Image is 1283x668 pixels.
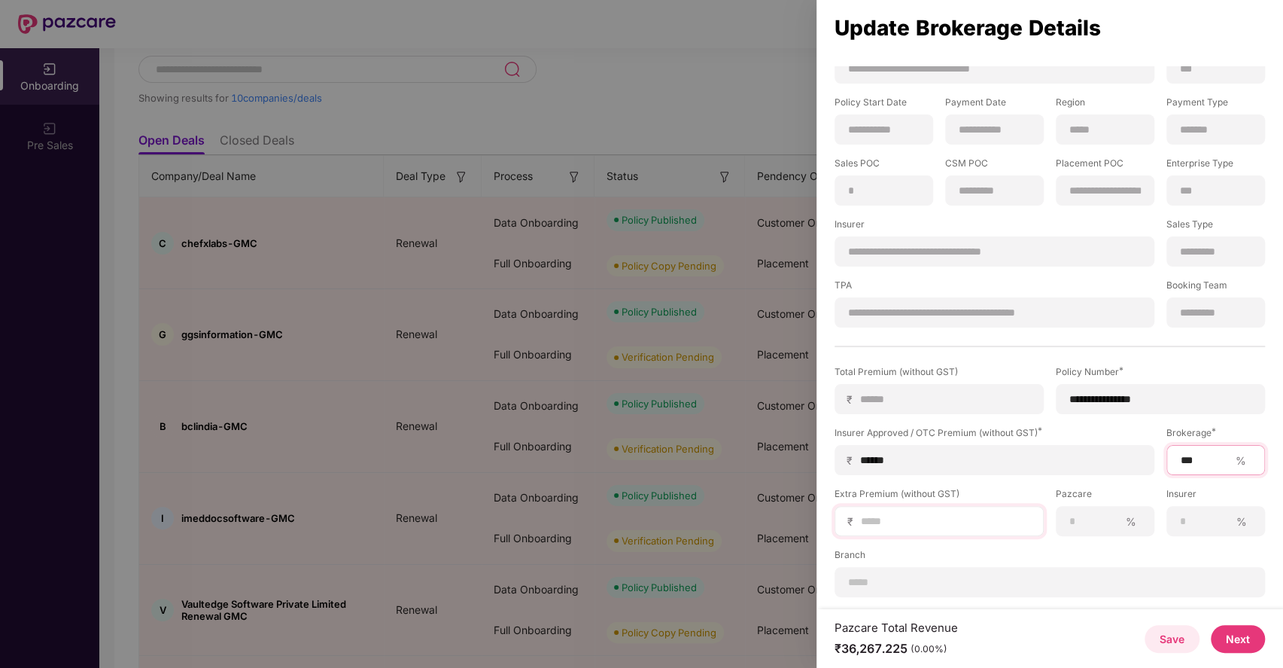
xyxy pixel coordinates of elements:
[911,643,947,655] div: (0.00%)
[835,365,1044,384] label: Total Premium (without GST)
[1166,218,1265,236] label: Sales Type
[1166,487,1265,506] label: Insurer
[1230,453,1252,468] span: %
[835,548,1265,567] label: Branch
[1145,625,1199,653] button: Save
[835,96,933,114] label: Policy Start Date
[1056,487,1154,506] label: Pazcare
[847,514,859,529] span: ₹
[1056,96,1154,114] label: Region
[1166,279,1265,297] label: Booking Team
[847,392,859,407] span: ₹
[835,218,1154,236] label: Insurer
[1120,514,1142,529] span: %
[1166,96,1265,114] label: Payment Type
[835,20,1265,36] div: Update Brokerage Details
[835,641,958,657] div: ₹36,267.225
[835,621,958,635] div: Pazcare Total Revenue
[1056,157,1154,175] label: Placement POC
[835,157,933,175] label: Sales POC
[945,157,1044,175] label: CSM POC
[1211,625,1265,653] button: Next
[1166,426,1265,439] div: Brokerage
[1056,365,1265,378] div: Policy Number
[835,487,1044,506] label: Extra Premium (without GST)
[847,453,859,468] span: ₹
[835,279,1154,297] label: TPA
[945,96,1044,114] label: Payment Date
[835,426,1154,439] div: Insurer Approved / OTC Premium (without GST)
[1230,514,1253,529] span: %
[1166,157,1265,175] label: Enterprise Type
